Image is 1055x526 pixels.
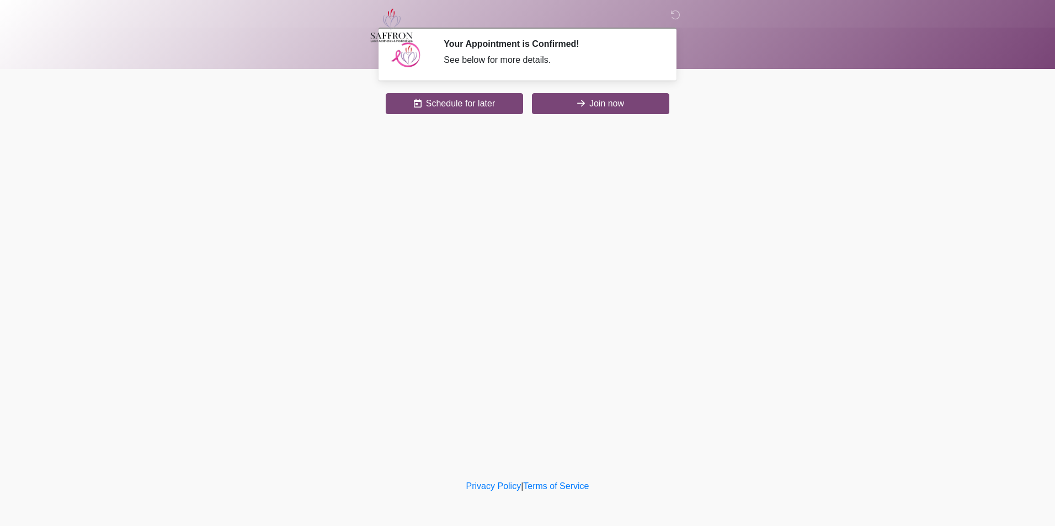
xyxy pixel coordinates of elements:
[521,481,523,491] a: |
[466,481,521,491] a: Privacy Policy
[444,53,657,67] div: See below for more details.
[523,481,589,491] a: Terms of Service
[370,8,413,42] img: Saffron Laser Aesthetics and Medical Spa Logo
[532,93,669,114] button: Join now
[386,93,523,114] button: Schedule for later
[390,39,423,72] img: Agent Avatar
